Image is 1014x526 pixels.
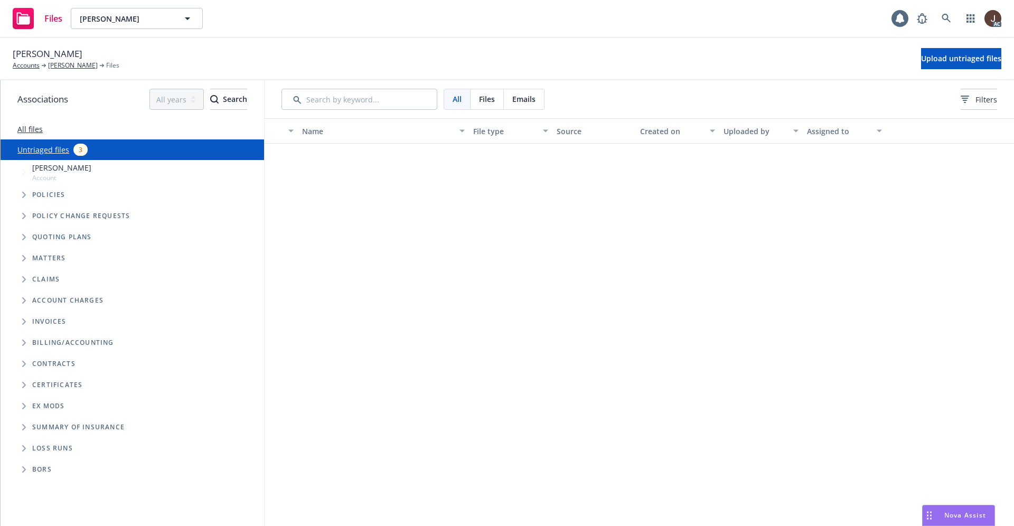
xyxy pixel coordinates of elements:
button: Upload untriaged files [921,48,1001,69]
span: Ex Mods [32,403,64,409]
span: Billing/Accounting [32,340,114,346]
span: Associations [17,92,68,106]
span: All [453,93,462,105]
div: Created on [640,126,703,137]
span: Emails [512,93,536,105]
span: Upload untriaged files [921,53,1001,63]
span: Files [479,93,495,105]
span: Invoices [32,318,67,325]
span: Policies [32,192,65,198]
div: Source [557,126,632,137]
div: Assigned to [807,126,870,137]
button: [PERSON_NAME] [71,8,203,29]
div: 3 [73,144,88,156]
span: Files [44,14,62,23]
span: BORs [32,466,52,473]
button: Name [298,118,468,144]
div: File type [473,126,537,137]
span: Summary of insurance [32,424,125,430]
button: Source [552,118,636,144]
a: [PERSON_NAME] [48,61,98,70]
a: Report a Bug [912,8,933,29]
a: All files [17,124,43,134]
span: Matters [32,255,65,261]
div: Uploaded by [724,126,787,137]
button: Nova Assist [922,505,995,526]
span: Policy change requests [32,213,130,219]
span: [PERSON_NAME] [32,162,91,173]
a: Accounts [13,61,40,70]
span: [PERSON_NAME] [80,13,171,24]
button: Assigned to [803,118,886,144]
button: SearchSearch [210,89,247,110]
a: Search [936,8,957,29]
span: Nova Assist [944,511,986,520]
div: Folder Tree Example [1,332,264,480]
div: Drag to move [923,505,936,525]
svg: Search [210,95,219,104]
div: Tree Example [1,160,264,332]
span: Account charges [32,297,104,304]
span: Certificates [32,382,82,388]
button: Uploaded by [719,118,803,144]
span: Claims [32,276,60,283]
div: Search [210,89,247,109]
button: Created on [636,118,719,144]
button: File type [469,118,552,144]
span: Filters [975,94,997,105]
span: Loss Runs [32,445,73,452]
div: Name [302,126,453,137]
button: Filters [961,89,997,110]
a: Switch app [960,8,981,29]
input: Search by keyword... [281,89,437,110]
span: [PERSON_NAME] [13,47,82,61]
span: Account [32,173,91,182]
span: Filters [961,94,997,105]
span: Quoting plans [32,234,92,240]
span: Contracts [32,361,76,367]
a: Untriaged files [17,144,69,155]
a: Files [8,4,67,33]
span: Files [106,61,119,70]
img: photo [984,10,1001,27]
